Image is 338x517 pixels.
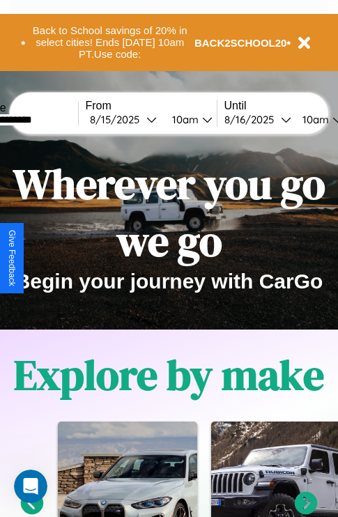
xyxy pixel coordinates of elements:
[14,346,324,403] h1: Explore by make
[295,113,332,126] div: 10am
[161,112,217,127] button: 10am
[14,470,47,503] iframe: Intercom live chat
[26,21,194,64] button: Back to School savings of 20% in select cities! Ends [DATE] 10am PT.Use code:
[86,100,217,112] label: From
[165,113,202,126] div: 10am
[7,230,17,286] div: Give Feedback
[86,112,161,127] button: 8/15/2025
[90,113,146,126] div: 8 / 15 / 2025
[224,113,281,126] div: 8 / 16 / 2025
[194,37,287,49] b: BACK2SCHOOL20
